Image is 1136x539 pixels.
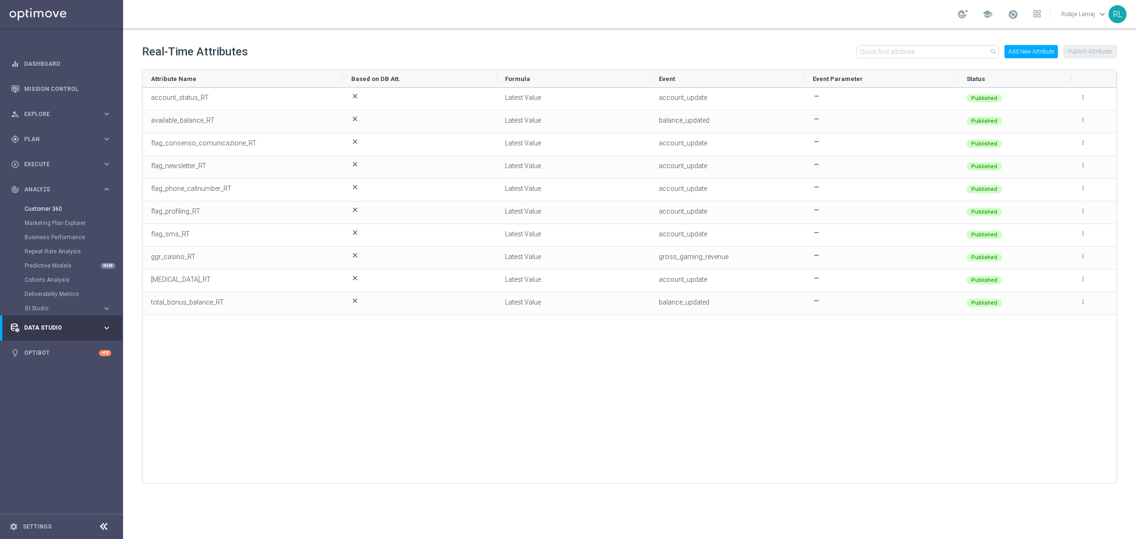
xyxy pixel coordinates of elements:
[24,76,111,101] a: Mission Control
[10,349,112,357] button: lightbulb Optibot +10
[10,135,112,143] button: gps_fixed Plan keyboard_arrow_right
[11,110,102,118] div: Explore
[10,110,112,118] button: person_search Explore keyboard_arrow_right
[25,216,122,230] div: Marketing Plan Explorer
[23,524,52,530] a: Settings
[967,162,1002,171] div: Published
[1080,207,1086,214] i: more_vert
[351,206,359,214] span: close
[11,51,111,76] div: Dashboard
[351,75,400,82] span: Based on DB Att.
[505,75,530,82] span: Formula
[25,205,98,213] a: Customer 360
[25,262,98,269] a: Predictive Models
[24,341,99,366] a: Optibot
[967,276,1002,284] div: Published
[151,75,196,82] span: Attribute Name
[505,162,541,170] span: Latest Value
[25,305,102,311] div: BI Studio
[25,287,122,301] div: Deliverability Metrics
[659,298,710,306] span: balance_updated
[1080,253,1086,260] i: more_vert
[10,85,112,93] button: Mission Control
[813,229,820,236] span: remove
[813,183,820,191] span: remove
[813,115,820,123] span: remove
[967,94,1002,102] div: Published
[11,135,19,144] i: gps_fixed
[351,274,359,282] span: close
[659,117,710,124] span: balance_updated
[659,207,707,215] span: account_update
[505,94,541,101] span: Latest Value
[11,323,102,332] div: Data Studio
[505,298,541,306] span: Latest Value
[24,51,111,76] a: Dashboard
[1080,185,1086,191] i: more_vert
[10,324,112,332] button: Data Studio keyboard_arrow_right
[351,229,359,236] span: close
[25,244,122,259] div: Repeat Rate Analysis
[151,207,200,215] span: flag_profiling_RT
[25,290,98,298] a: Deliverability Metrics
[967,140,1002,148] div: Published
[25,301,122,315] div: BI Studio
[100,263,115,269] div: NEW
[151,117,214,124] span: available_balance_RT
[25,248,98,255] a: Repeat Rate Analysis
[1080,117,1086,123] i: more_vert
[659,94,707,101] span: account_update
[151,162,206,170] span: flag_newsletter_RT
[1060,7,1109,21] a: Rubije Lamajkeyboard_arrow_down
[967,75,985,82] span: Status
[102,304,111,313] i: keyboard_arrow_right
[967,231,1002,239] div: Published
[11,349,19,357] i: lightbulb
[9,522,18,531] i: settings
[24,325,102,331] span: Data Studio
[24,136,102,142] span: Plan
[813,297,820,305] span: remove
[857,45,999,58] input: Quick find attribute
[813,206,820,214] span: remove
[25,259,122,273] div: Predictive Models
[1080,94,1086,100] i: more_vert
[967,117,1002,125] div: Published
[982,9,993,19] span: school
[813,252,820,259] span: remove
[659,230,707,238] span: account_update
[1080,276,1086,282] i: more_vert
[1080,230,1086,237] i: more_vert
[351,92,359,100] span: close
[25,273,122,287] div: Cohorts Analysis
[99,350,111,356] div: +10
[505,207,541,215] span: Latest Value
[505,139,541,147] span: Latest Value
[967,208,1002,216] div: Published
[505,185,541,192] span: Latest Value
[25,230,122,244] div: Business Performance
[25,305,112,312] button: BI Studio keyboard_arrow_right
[11,341,111,366] div: Optibot
[990,48,997,55] i: search
[102,323,111,332] i: keyboard_arrow_right
[142,44,248,59] h2: Real-Time Attributes
[967,299,1002,307] div: Published
[659,139,707,147] span: account_update
[25,219,98,227] a: Marketing Plan Explorer
[1097,9,1108,19] span: keyboard_arrow_down
[11,76,111,101] div: Mission Control
[151,94,209,101] span: account_status_RT
[24,187,102,192] span: Analyze
[151,230,190,238] span: flag_sms_RT
[10,186,112,193] button: track_changes Analyze keyboard_arrow_right
[25,202,122,216] div: Customer 360
[10,60,112,68] button: equalizer Dashboard
[151,276,211,283] span: [MEDICAL_DATA]_RT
